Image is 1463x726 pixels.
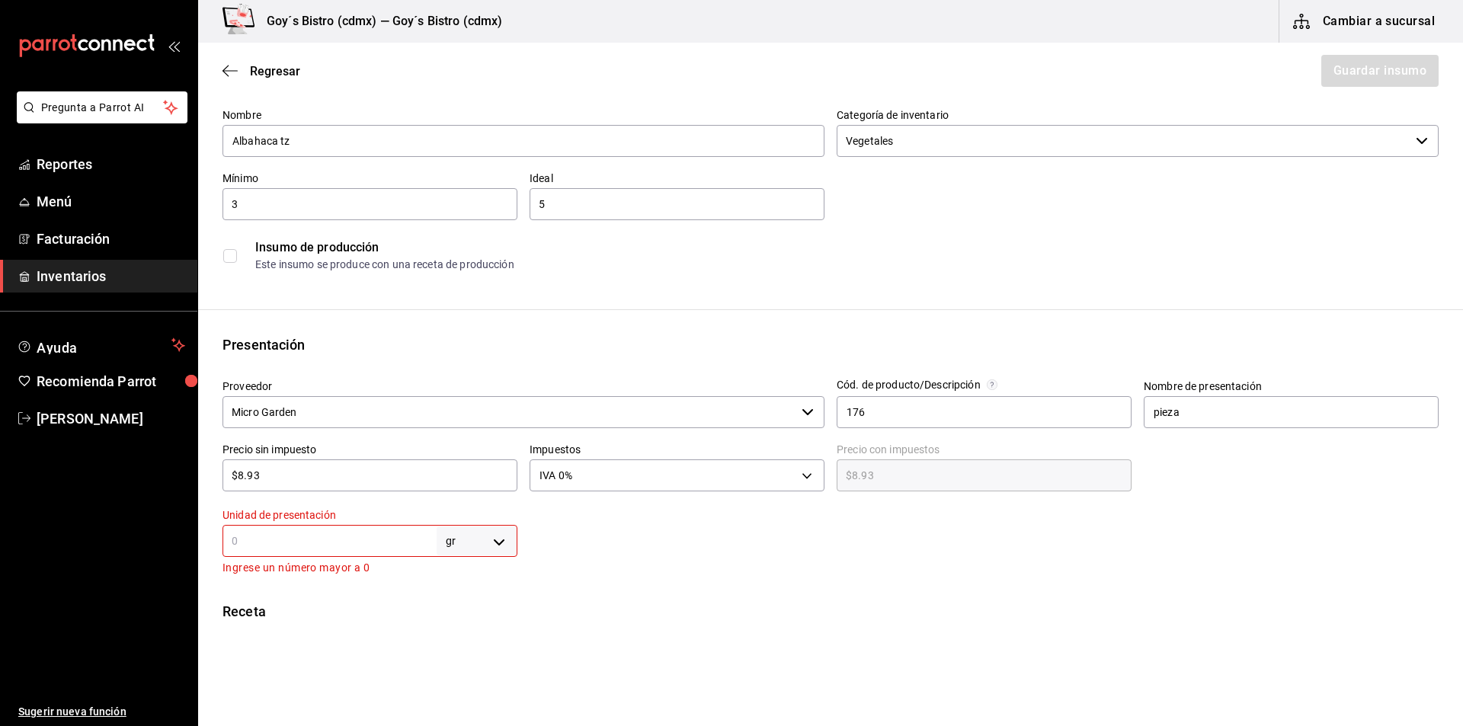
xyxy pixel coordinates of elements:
[837,444,1132,455] label: Precio con impuestos
[37,191,185,212] span: Menú
[37,229,185,249] span: Facturación
[222,64,300,78] button: Regresar
[18,704,185,720] span: Sugerir nueva función
[37,336,165,354] span: Ayuda
[222,125,824,157] input: Ingresa el nombre de tu insumo
[250,64,300,78] span: Regresar
[222,396,796,428] input: Ver todos
[222,559,517,577] p: Ingrese un número mayor a 0
[837,466,1132,485] input: $0.00
[222,334,1439,355] div: Presentación
[222,195,517,213] input: 0
[222,110,824,120] label: Nombre
[255,12,502,30] h3: Goy´s Bistro (cdmx) — Goy´s Bistro (cdmx)
[222,381,824,392] label: Proveedor
[37,371,185,392] span: Recomienda Parrot
[837,379,981,390] div: Cód. de producto/Descripción
[837,125,1410,157] input: Elige una opción
[222,510,517,520] label: Unidad de presentación
[222,532,437,550] input: 0
[222,466,517,485] input: $0.00
[255,238,1438,257] div: Insumo de producción
[37,408,185,429] span: [PERSON_NAME]
[1144,381,1439,392] label: Nombre de presentación
[37,154,185,174] span: Reportes
[17,91,187,123] button: Pregunta a Parrot AI
[1144,396,1439,428] input: Opcional
[530,173,824,184] label: Ideal
[198,43,1463,640] main: ;
[168,40,180,52] button: open_drawer_menu
[222,444,517,455] label: Precio sin impuesto
[255,257,1438,273] div: Este insumo se produce con una receta de producción
[530,459,824,491] div: IVA 0%
[437,526,517,555] div: gr
[41,100,164,116] span: Pregunta a Parrot AI
[530,444,824,455] label: Impuestos
[837,110,1439,120] label: Categoría de inventario
[222,173,517,184] label: Mínimo
[837,396,1132,428] input: Opcional
[11,110,187,126] a: Pregunta a Parrot AI
[37,266,185,286] span: Inventarios
[530,195,824,213] input: 0
[222,601,1439,622] div: Receta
